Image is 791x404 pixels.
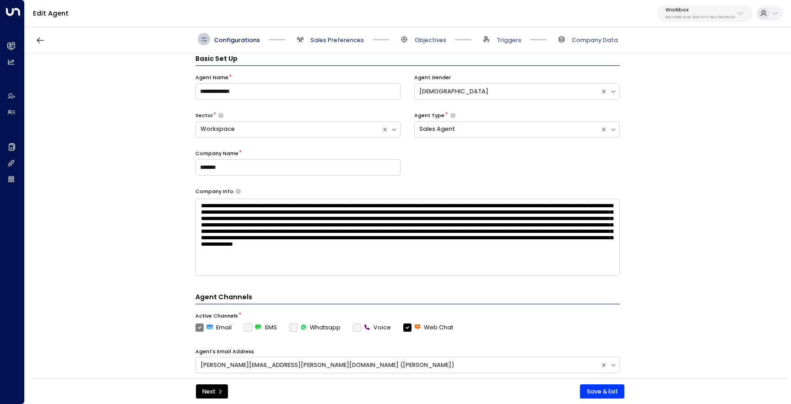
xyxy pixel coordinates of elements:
div: [DEMOGRAPHIC_DATA] [419,87,596,96]
span: Company Data [572,36,618,44]
h3: Basic Set Up [195,54,620,66]
div: To activate this channel, please go to the Integrations page [289,323,341,332]
button: Provide a brief overview of your company, including your industry, products or services, and any ... [236,189,241,194]
span: Configurations [214,36,260,44]
label: Agent's Email Address [195,348,254,356]
button: Select whether your copilot will handle inquiries directly from leads or from brokers representin... [218,113,223,119]
button: Save & Exit [580,384,624,399]
label: Web Chat [403,323,453,332]
label: Voice [353,323,391,332]
button: Workbox5907e685-ac3d-4b15-8777-6be708435e94 [657,5,753,22]
label: Sector [195,112,213,119]
div: To activate this channel, please go to the Integrations page [244,323,277,332]
div: [PERSON_NAME][EMAIL_ADDRESS][PERSON_NAME][DOMAIN_NAME] ([PERSON_NAME]) [200,361,596,370]
p: 5907e685-ac3d-4b15-8777-6be708435e94 [666,16,735,19]
label: Company Info [195,188,233,195]
button: Select whether your copilot will handle inquiries directly from leads or from brokers representin... [450,113,455,119]
div: To activate this channel, please go to the Integrations page [353,323,391,332]
h4: Agent Channels [195,292,620,304]
label: SMS [244,323,277,332]
span: Sales Preferences [310,36,364,44]
div: Sales Agent [419,125,596,134]
button: Next [196,384,228,399]
label: Company Name [195,150,238,157]
label: Whatsapp [289,323,341,332]
a: Edit Agent [33,9,69,18]
label: Agent Gender [414,74,451,81]
span: Triggers [497,36,521,44]
label: Email [195,323,232,332]
label: Active Channels [195,312,238,320]
span: Objectives [415,36,446,44]
p: Workbox [666,7,735,13]
div: Workspace [200,125,377,134]
label: Agent Name [195,74,228,81]
label: Agent Type [414,112,444,119]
